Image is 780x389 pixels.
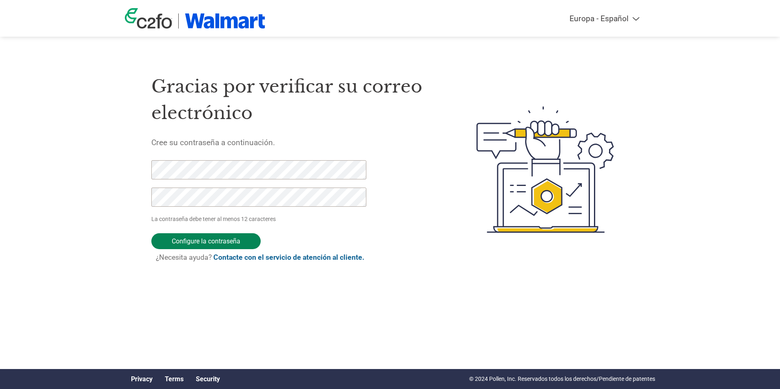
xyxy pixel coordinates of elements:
[185,13,265,29] img: Walmart
[469,375,655,383] p: © 2024 Pollen, Inc. Reservados todos los derechos/Pendiente de patentes
[462,62,629,278] img: create-password
[151,233,261,249] input: Configure la contraseña
[151,215,369,223] p: La contraseña debe tener al menos 12 caracteres
[125,8,172,29] img: c2fo logo
[131,375,153,383] a: Privacy
[156,253,364,261] span: ¿Necesita ayuda?
[165,375,184,383] a: Terms
[151,73,438,126] h1: Gracias por verificar su correo electrónico
[213,253,364,261] a: Contacte con el servicio de atención al cliente.
[196,375,220,383] a: Security
[151,138,438,147] h5: Cree su contraseña a continuación.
